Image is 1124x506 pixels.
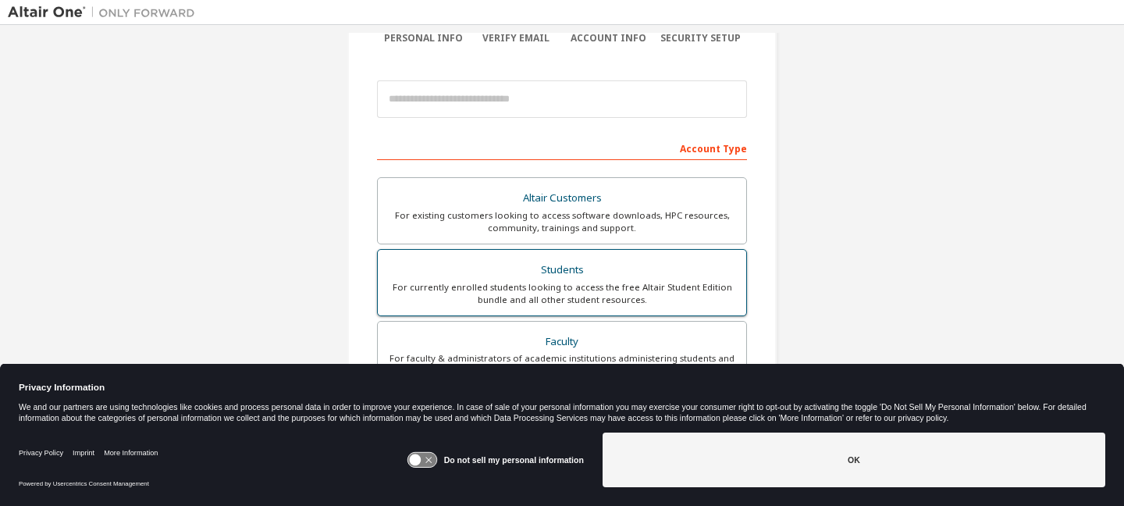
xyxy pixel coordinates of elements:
div: Security Setup [655,32,748,45]
div: Students [387,259,737,281]
div: Faculty [387,331,737,353]
img: Altair One [8,5,203,20]
div: For currently enrolled students looking to access the free Altair Student Edition bundle and all ... [387,281,737,306]
div: Altair Customers [387,187,737,209]
div: Personal Info [377,32,470,45]
div: For faculty & administrators of academic institutions administering students and accessing softwa... [387,352,737,377]
div: Account Type [377,135,747,160]
div: Verify Email [470,32,563,45]
div: For existing customers looking to access software downloads, HPC resources, community, trainings ... [387,209,737,234]
div: Account Info [562,32,655,45]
